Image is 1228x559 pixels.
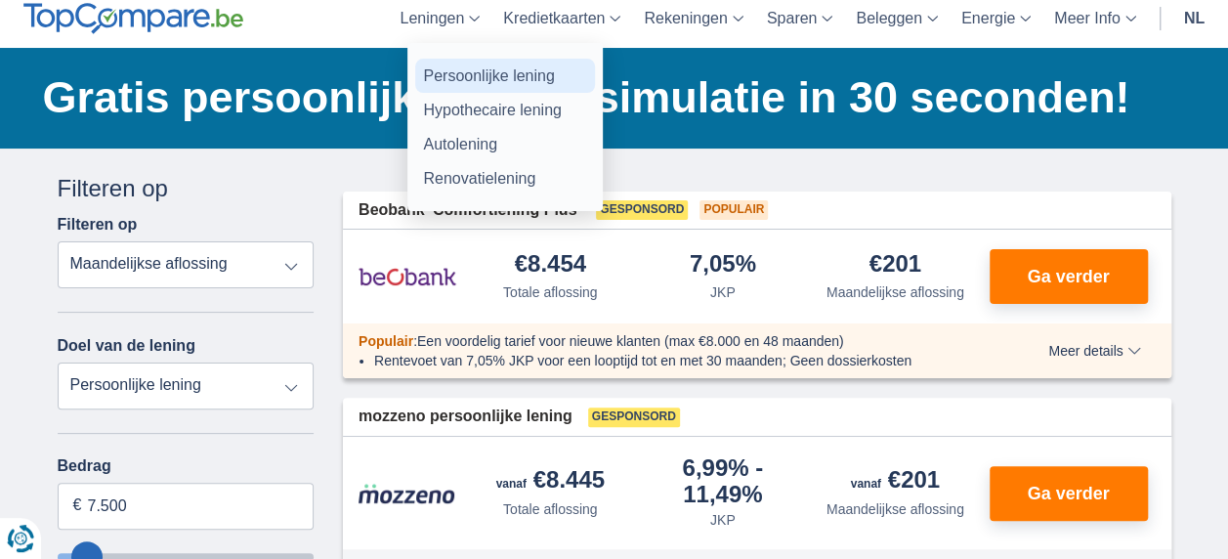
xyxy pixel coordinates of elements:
div: Filteren op [58,172,315,205]
div: Totale aflossing [503,499,598,519]
div: JKP [710,510,736,530]
button: Ga verder [990,249,1148,304]
a: Autolening [415,127,595,161]
h1: Gratis persoonlijke lening simulatie in 30 seconden! [43,67,1171,128]
button: Ga verder [990,466,1148,521]
span: € [73,494,82,517]
div: 6,99% [645,456,802,506]
a: Persoonlijke lening [415,59,595,93]
label: Doel van de lening [58,337,195,355]
div: Maandelijkse aflossing [826,499,964,519]
span: Gesponsord [596,200,688,220]
div: 7,05% [690,252,756,279]
li: Rentevoet van 7,05% JKP voor een looptijd tot en met 30 maanden; Geen dossierkosten [374,351,977,370]
span: Ga verder [1027,485,1109,502]
label: Bedrag [58,457,315,475]
span: Meer details [1048,344,1140,358]
img: TopCompare [23,3,243,34]
div: €201 [851,468,940,495]
img: product.pl.alt Beobank [359,252,456,301]
img: product.pl.alt Mozzeno [359,483,456,504]
label: Filteren op [58,216,138,234]
span: Populair [699,200,768,220]
span: Beobank 'Comfortlening Plus' [359,199,580,222]
a: Hypothecaire lening [415,93,595,127]
span: Ga verder [1027,268,1109,285]
a: Renovatielening [415,161,595,195]
div: Maandelijkse aflossing [826,282,964,302]
div: €8.454 [515,252,586,279]
div: €8.445 [496,468,605,495]
div: : [343,331,993,351]
button: Meer details [1034,343,1155,359]
span: Populair [359,333,413,349]
span: Een voordelig tarief voor nieuwe klanten (max €8.000 en 48 maanden) [417,333,844,349]
div: Totale aflossing [503,282,598,302]
div: JKP [710,282,736,302]
div: €201 [869,252,921,279]
span: mozzeno persoonlijke lening [359,406,572,428]
span: Gesponsord [588,408,680,427]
